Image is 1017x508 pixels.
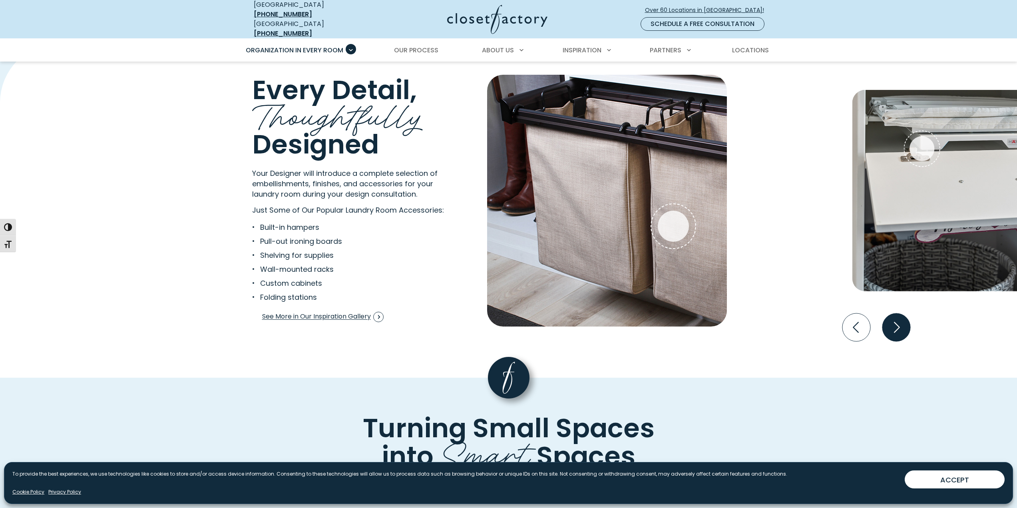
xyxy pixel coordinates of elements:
[905,470,1005,488] button: ACCEPT
[252,236,435,247] li: Pull-out ironing boards
[254,19,370,38] div: [GEOGRAPHIC_DATA]
[262,312,384,322] span: See More in Our Inspiration Gallery
[641,17,764,31] a: Schedule a Free Consultation
[262,309,384,325] a: See More in Our Inspiration Gallery
[252,264,435,275] li: Wall-mounted racks
[447,5,547,34] img: Closet Factory Logo
[252,250,435,261] li: Shelving for supplies
[382,438,434,474] span: into
[440,427,530,475] span: Smart
[645,6,770,14] span: Over 60 Locations in [GEOGRAPHIC_DATA]!
[252,292,435,303] li: Folding stations
[254,10,312,19] a: [PHONE_NUMBER]
[48,488,81,496] a: Privacy Policy
[732,46,769,55] span: Locations
[537,438,635,474] span: Spaces
[254,29,312,38] a: [PHONE_NUMBER]
[839,310,874,345] button: Previous slide
[252,168,438,199] span: Your Designer will introduce a complete selection of embellishments, finishes, and accessories fo...
[487,75,727,327] img: Fabric double hamper
[363,409,655,446] span: Turning Small Spaces
[240,39,777,62] nav: Primary Menu
[12,470,787,478] p: To provide the best experiences, we use technologies like cookies to store and/or access device i...
[482,46,514,55] span: About Us
[252,71,417,108] span: Every Detail,
[645,3,771,17] a: Over 60 Locations in [GEOGRAPHIC_DATA]!
[252,126,379,163] span: Designed
[879,310,914,345] button: Next slide
[252,278,435,289] li: Custom cabinets
[12,488,44,496] a: Cookie Policy
[394,46,438,55] span: Our Process
[563,46,601,55] span: Inspiration
[246,46,343,55] span: Organization in Every Room
[650,46,681,55] span: Partners
[252,89,424,137] span: Thoughtfully
[252,205,460,215] p: Just Some of Our Popular Laundry Room Accessories:
[252,222,435,233] li: Built-in hampers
